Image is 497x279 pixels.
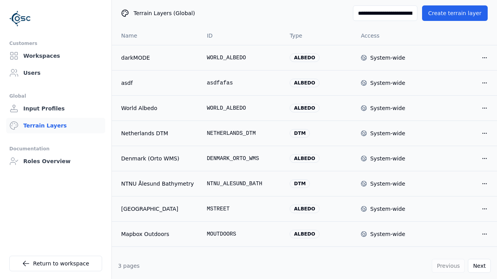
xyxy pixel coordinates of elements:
[207,155,278,162] div: DENMARK_ORTO_WMS
[290,205,319,213] div: albedo
[121,129,195,137] a: Netherlands DTM
[121,155,195,162] a: Denmark (Orto WMS)
[290,53,319,62] div: albedo
[370,180,405,188] div: System-wide
[9,144,102,153] div: Documentation
[370,79,405,87] div: System-wide
[290,79,319,87] div: albedo
[121,230,195,238] a: Mapbox Outdoors
[112,26,201,45] th: Name
[6,65,105,81] a: Users
[370,104,405,112] div: System-wide
[370,155,405,162] div: System-wide
[201,26,284,45] th: ID
[6,153,105,169] a: Roles Overview
[121,205,195,213] a: [GEOGRAPHIC_DATA]
[9,91,102,101] div: Global
[422,5,488,21] button: Create terrain layer
[6,48,105,64] a: Workspaces
[207,54,278,62] div: WORLD_ALBEDO
[290,154,319,163] div: albedo
[121,180,195,188] a: NTNU Ålesund Bathymetry
[134,9,195,17] span: Terrain Layers (Global)
[207,104,278,112] div: WORLD_ALBEDO
[207,79,278,87] div: asdfafas
[9,39,102,48] div: Customers
[290,230,319,238] div: albedo
[290,179,310,188] div: dtm
[121,54,195,62] a: darkMODE
[207,129,278,137] div: NETHERLANDS_DTM
[468,259,491,273] button: Next
[118,263,140,269] span: 3 pages
[207,205,278,213] div: MSTREET
[207,180,278,188] div: NTNU_ALESUND_BATH
[207,230,278,238] div: MOUTDOORS
[9,256,102,271] a: Return to workspace
[121,79,195,87] a: asdf
[290,104,319,112] div: albedo
[6,118,105,133] a: Terrain Layers
[370,230,405,238] div: System-wide
[121,104,195,112] a: World Albedo
[290,129,310,138] div: dtm
[370,129,405,137] div: System-wide
[370,205,405,213] div: System-wide
[6,101,105,116] a: Input Profiles
[370,54,405,62] div: System-wide
[283,26,355,45] th: Type
[355,26,426,45] th: Access
[9,8,31,29] img: Logo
